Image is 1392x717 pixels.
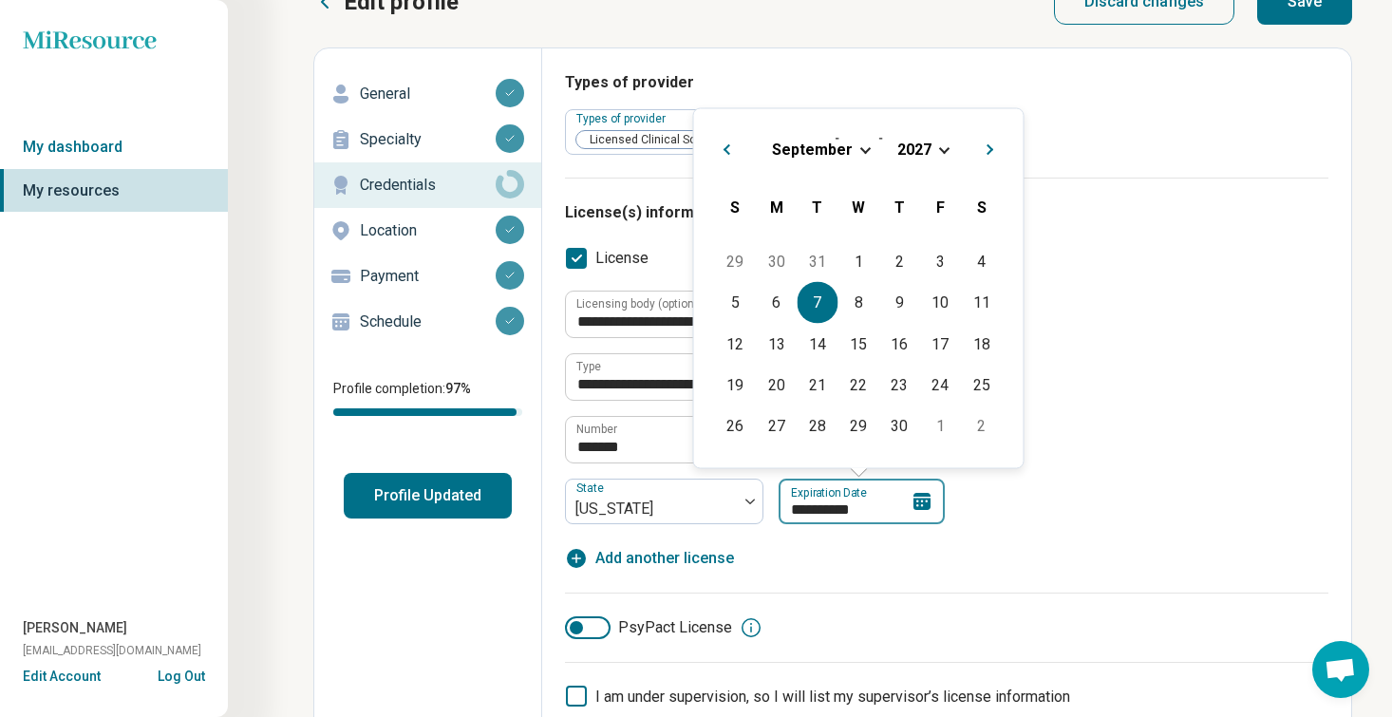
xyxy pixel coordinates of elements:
[693,108,1025,469] div: Choose Date
[961,406,1002,446] div: Choose Saturday, October 2nd, 2027
[23,618,127,638] span: [PERSON_NAME]
[756,406,797,446] div: Choose Monday, September 27th, 2027
[837,241,878,282] div: Choose Wednesday, September 1st, 2027
[709,132,1008,160] h2: [DATE]
[879,282,920,323] div: Choose Thursday, September 9th, 2027
[756,323,797,364] div: Choose Monday, September 13th, 2027
[961,323,1002,364] div: Choose Saturday, September 18th, 2027
[961,282,1002,323] div: Choose Saturday, September 11th, 2027
[576,361,601,372] label: Type
[360,128,496,151] p: Specialty
[879,186,920,227] div: Thursday
[920,241,961,282] div: Choose Friday, September 3rd, 2027
[961,364,1002,405] div: Choose Saturday, September 25th, 2027
[756,364,797,405] div: Choose Monday, September 20th, 2027
[978,132,1008,162] button: Next Month
[920,186,961,227] div: Friday
[565,201,1328,224] h3: License(s) information
[314,208,541,254] a: Location
[756,241,797,282] div: Choose Monday, August 30th, 2027
[360,219,496,242] p: Location
[565,71,1328,94] h3: Types of provider
[715,323,756,364] div: Choose Sunday, September 12th, 2027
[879,323,920,364] div: Choose Thursday, September 16th, 2027
[879,364,920,405] div: Choose Thursday, September 23rd, 2027
[920,282,961,323] div: Choose Friday, September 10th, 2027
[595,247,649,270] span: License
[314,368,541,427] div: Profile completion:
[837,282,878,323] div: Choose Wednesday, September 8th, 2027
[756,186,797,227] div: Monday
[1312,641,1369,698] a: Open chat
[772,140,853,158] span: September
[314,117,541,162] a: Specialty
[837,406,878,446] div: Choose Wednesday, September 29th, 2027
[797,323,837,364] div: Choose Tuesday, September 14th, 2027
[333,408,522,416] div: Profile completion
[576,481,608,495] label: State
[920,323,961,364] div: Choose Friday, September 17th, 2027
[314,299,541,345] a: Schedule
[23,642,201,659] span: [EMAIL_ADDRESS][DOMAIN_NAME]
[797,186,837,227] div: Tuesday
[566,354,961,400] input: credential.licenses.0.name
[797,364,837,405] div: Choose Tuesday, September 21st, 2027
[576,298,707,310] label: Licensing body (optional)
[360,174,496,197] p: Credentials
[360,83,496,105] p: General
[314,71,541,117] a: General
[445,381,471,396] span: 97 %
[565,547,734,570] button: Add another license
[314,162,541,208] a: Credentials
[920,406,961,446] div: Choose Friday, October 1st, 2027
[576,112,669,125] label: Types of provider
[837,186,878,227] div: Wednesday
[879,406,920,446] div: Choose Thursday, September 30th, 2027
[961,241,1002,282] div: Choose Saturday, September 4th, 2027
[314,254,541,299] a: Payment
[595,688,1070,706] span: I am under supervision, so I will list my supervisor’s license information
[797,241,837,282] div: Choose Tuesday, August 31st, 2027
[715,241,756,282] div: Choose Sunday, August 29th, 2027
[158,667,205,682] button: Log Out
[360,311,496,333] p: Schedule
[23,667,101,687] button: Edit Account
[715,406,756,446] div: Choose Sunday, September 26th, 2027
[837,364,878,405] div: Choose Wednesday, September 22nd, 2027
[920,364,961,405] div: Choose Friday, September 24th, 2027
[565,616,732,639] label: PsyPact License
[715,364,756,405] div: Choose Sunday, September 19th, 2027
[715,186,756,227] div: Sunday
[715,282,756,323] div: Choose Sunday, September 5th, 2027
[897,140,931,158] span: 2027
[837,323,878,364] div: Choose Wednesday, September 15th, 2027
[797,282,837,323] div: Choose Tuesday, September 7th, 2027
[961,186,1002,227] div: Saturday
[715,241,1002,446] div: Month September, 2027
[595,547,734,570] span: Add another license
[576,131,803,149] span: Licensed Clinical Social Worker (LCSW)
[756,282,797,323] div: Choose Monday, September 6th, 2027
[360,265,496,288] p: Payment
[709,132,740,162] button: Previous Month
[576,424,617,435] label: Number
[797,406,837,446] div: Choose Tuesday, September 28th, 2027
[344,473,512,519] button: Profile Updated
[879,241,920,282] div: Choose Thursday, September 2nd, 2027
